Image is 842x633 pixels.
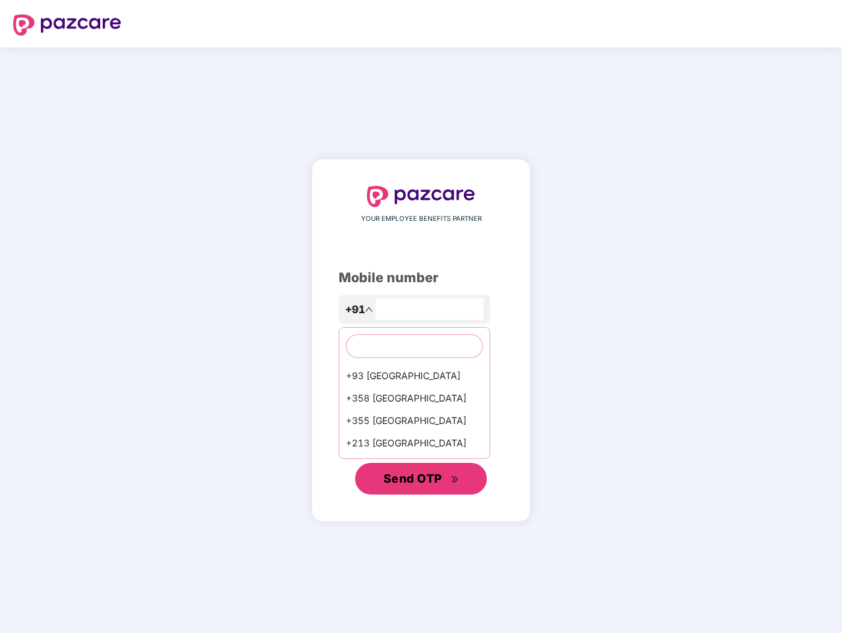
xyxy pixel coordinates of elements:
button: Send OTPdouble-right [355,463,487,495]
div: +213 [GEOGRAPHIC_DATA] [339,432,490,454]
div: +1684 AmericanSamoa [339,454,490,477]
span: +91 [345,301,365,318]
span: up [365,305,373,313]
span: Send OTP [383,471,442,485]
div: +358 [GEOGRAPHIC_DATA] [339,387,490,409]
div: Mobile number [339,268,503,288]
img: logo [13,15,121,36]
span: YOUR EMPLOYEE BENEFITS PARTNER [361,214,482,224]
img: logo [367,186,475,207]
div: +93 [GEOGRAPHIC_DATA] [339,365,490,387]
div: +355 [GEOGRAPHIC_DATA] [339,409,490,432]
span: double-right [451,475,459,484]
